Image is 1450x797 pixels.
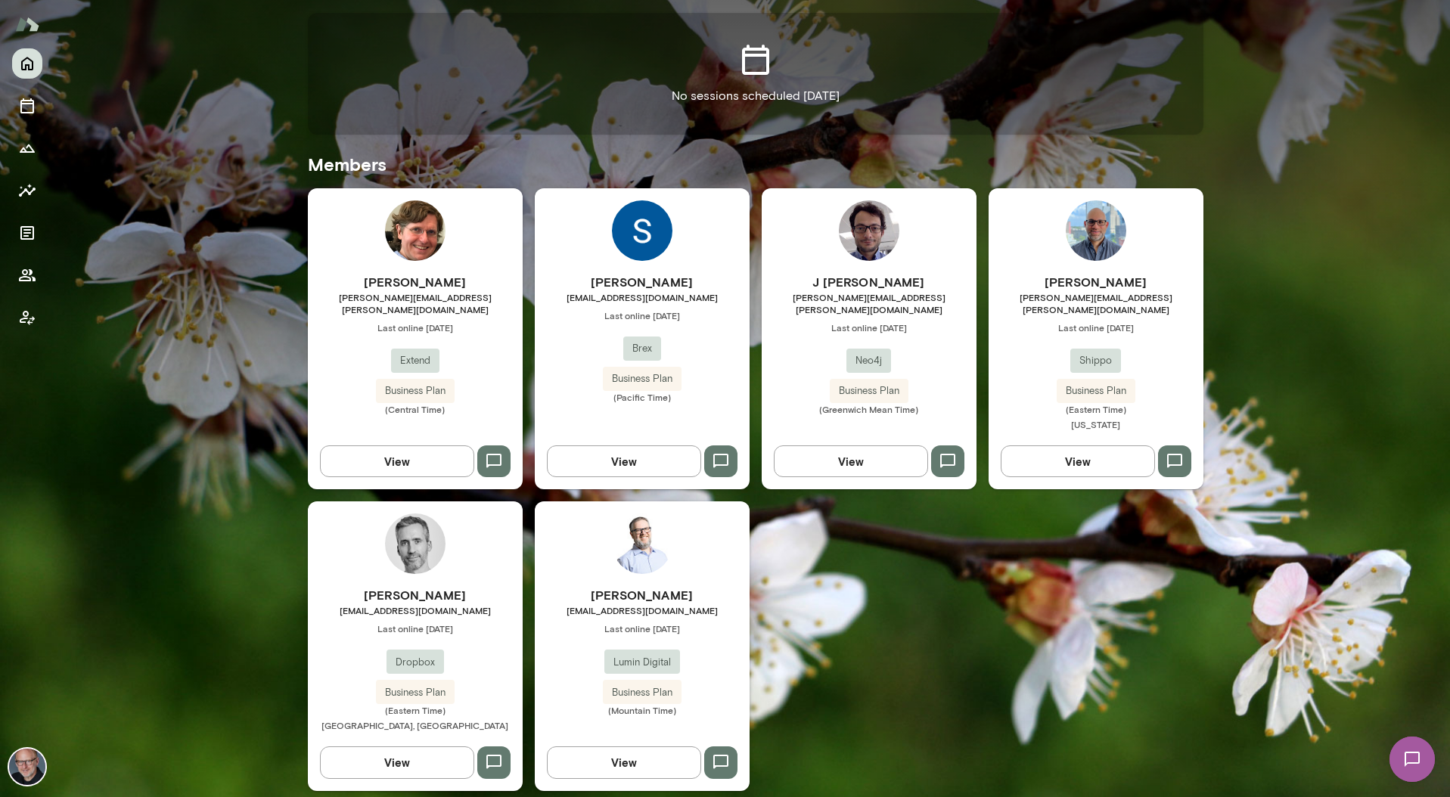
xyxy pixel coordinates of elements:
[12,133,42,163] button: Growth Plan
[830,383,908,398] span: Business Plan
[535,391,750,403] span: (Pacific Time)
[612,513,672,574] img: Mike West
[762,321,976,333] span: Last online [DATE]
[385,200,446,261] img: Jonathan Sims
[308,604,523,616] span: [EMAIL_ADDRESS][DOMAIN_NAME]
[308,622,523,634] span: Last online [DATE]
[604,655,680,670] span: Lumin Digital
[989,273,1203,291] h6: [PERSON_NAME]
[376,383,455,398] span: Business Plan
[321,720,508,730] span: [GEOGRAPHIC_DATA], [GEOGRAPHIC_DATA]
[12,91,42,121] button: Sessions
[989,403,1203,415] span: (Eastern Time)
[535,604,750,616] span: [EMAIL_ADDRESS][DOMAIN_NAME]
[1057,383,1135,398] span: Business Plan
[9,749,45,785] img: Nick Gould
[308,321,523,333] span: Last online [DATE]
[308,291,523,315] span: [PERSON_NAME][EMAIL_ADDRESS][PERSON_NAME][DOMAIN_NAME]
[989,321,1203,333] span: Last online [DATE]
[603,371,682,386] span: Business Plan
[376,685,455,700] span: Business Plan
[762,273,976,291] h6: J [PERSON_NAME]
[535,309,750,321] span: Last online [DATE]
[547,746,701,778] button: View
[762,291,976,315] span: [PERSON_NAME][EMAIL_ADDRESS][PERSON_NAME][DOMAIN_NAME]
[989,291,1203,315] span: [PERSON_NAME][EMAIL_ADDRESS][PERSON_NAME][DOMAIN_NAME]
[623,341,661,356] span: Brex
[308,273,523,291] h6: [PERSON_NAME]
[1070,353,1121,368] span: Shippo
[672,87,840,105] p: No sessions scheduled [DATE]
[387,655,444,670] span: Dropbox
[839,200,899,261] img: J Barrasa
[308,704,523,716] span: (Eastern Time)
[320,746,474,778] button: View
[1001,445,1155,477] button: View
[15,10,39,39] img: Mento
[535,273,750,291] h6: [PERSON_NAME]
[12,260,42,290] button: Members
[547,445,701,477] button: View
[308,403,523,415] span: (Central Time)
[1066,200,1126,261] img: Neil Patel
[762,403,976,415] span: (Greenwich Mean Time)
[535,704,750,716] span: (Mountain Time)
[12,302,42,333] button: Client app
[535,622,750,634] span: Last online [DATE]
[320,445,474,477] button: View
[308,586,523,604] h6: [PERSON_NAME]
[603,685,682,700] span: Business Plan
[385,513,446,574] img: George Baier IV
[391,353,439,368] span: Extend
[535,291,750,303] span: [EMAIL_ADDRESS][DOMAIN_NAME]
[846,353,891,368] span: Neo4j
[12,175,42,206] button: Insights
[612,200,672,261] img: Sumit Mallick
[1071,419,1120,430] span: [US_STATE]
[308,152,1203,176] h5: Members
[535,586,750,604] h6: [PERSON_NAME]
[12,48,42,79] button: Home
[12,218,42,248] button: Documents
[774,445,928,477] button: View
